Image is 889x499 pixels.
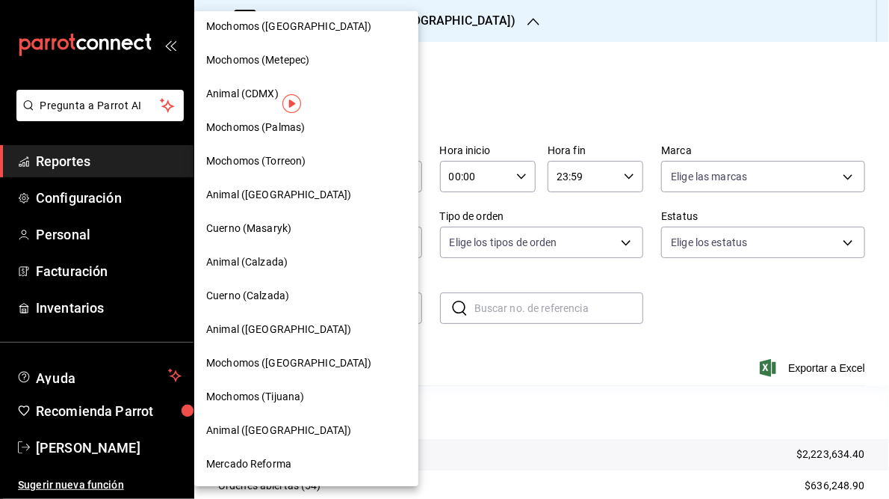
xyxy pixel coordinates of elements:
div: Mochomos ([GEOGRAPHIC_DATA]) [194,10,418,43]
div: Cuerno (Calzada) [194,279,418,313]
span: Mochomos ([GEOGRAPHIC_DATA]) [206,19,372,34]
span: Cuerno (Masaryk) [206,221,291,236]
span: Mochomos (Torreon) [206,153,306,169]
span: Animal (Calzada) [206,254,288,270]
div: Mercado Reforma [194,447,418,481]
div: Mochomos (Torreon) [194,144,418,178]
span: Animal ([GEOGRAPHIC_DATA]) [206,187,351,203]
div: Animal ([GEOGRAPHIC_DATA]) [194,313,418,346]
img: Tooltip marker [282,94,301,113]
span: Mochomos (Metepec) [206,52,309,68]
div: Cuerno (Masaryk) [194,212,418,245]
div: Animal ([GEOGRAPHIC_DATA]) [194,178,418,212]
div: Mochomos ([GEOGRAPHIC_DATA]) [194,346,418,380]
div: Animal (Calzada) [194,245,418,279]
span: Mochomos (Palmas) [206,120,305,135]
span: Animal ([GEOGRAPHIC_DATA]) [206,322,351,337]
div: Animal ([GEOGRAPHIC_DATA]) [194,414,418,447]
div: Mochomos (Tijuana) [194,380,418,414]
div: Mochomos (Metepec) [194,43,418,77]
span: Mochomos ([GEOGRAPHIC_DATA]) [206,355,372,371]
span: Animal ([GEOGRAPHIC_DATA]) [206,423,351,438]
span: Cuerno (Calzada) [206,288,289,304]
span: Animal (CDMX) [206,86,279,102]
div: Mochomos (Palmas) [194,111,418,144]
span: Mercado Reforma [206,456,291,472]
div: Animal (CDMX) [194,77,418,111]
span: Mochomos (Tijuana) [206,389,304,405]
